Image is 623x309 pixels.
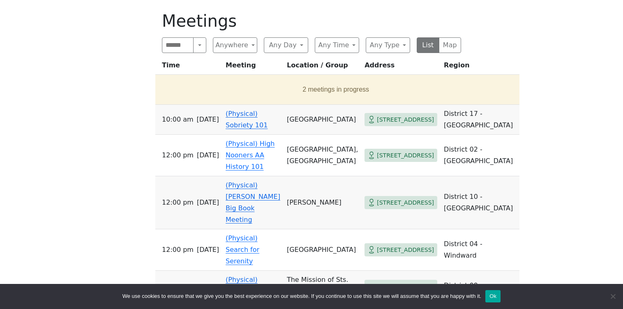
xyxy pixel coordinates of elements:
button: Ok [485,290,501,302]
span: 10:00 AM [162,114,194,125]
span: 12:00 PM [162,150,194,161]
h1: Meetings [162,11,461,31]
a: (Physical) High Nooners AA History 101 [226,140,275,171]
span: 12:00 PM [162,197,194,208]
input: Search [162,37,194,53]
button: Map [439,37,461,53]
td: [GEOGRAPHIC_DATA] [284,105,361,135]
td: District 04 - Windward [441,229,519,271]
span: 12:00 PM [162,244,194,256]
span: No [609,292,617,300]
span: [STREET_ADDRESS][PERSON_NAME] [374,281,434,302]
th: Time [155,60,222,75]
button: List [417,37,439,53]
td: District 10 - [GEOGRAPHIC_DATA] [441,176,519,229]
a: (Physical) [PERSON_NAME] Big Book Meeting [226,181,280,224]
td: District 02 - [GEOGRAPHIC_DATA] [441,135,519,176]
th: Region [441,60,519,75]
a: (Physical) Sobriety 101 [226,110,268,129]
th: Location / Group [284,60,361,75]
span: [STREET_ADDRESS] [377,198,434,208]
button: Search [193,37,206,53]
td: [GEOGRAPHIC_DATA], [GEOGRAPHIC_DATA] [284,135,361,176]
span: [STREET_ADDRESS] [377,150,434,161]
th: Meeting [222,60,284,75]
button: Any Type [366,37,410,53]
a: (Physical) Search for Serenity [226,234,259,265]
span: [DATE] [197,244,219,256]
td: [PERSON_NAME] [284,176,361,229]
span: [STREET_ADDRESS] [377,115,434,125]
button: Any Day [264,37,308,53]
button: 2 meetings in progress [159,78,513,101]
button: Any Time [315,37,359,53]
button: Anywhere [213,37,257,53]
span: We use cookies to ensure that we give you the best experience on our website. If you continue to ... [122,292,481,300]
span: [DATE] [197,150,219,161]
span: [STREET_ADDRESS] [377,245,434,255]
span: [DATE] [197,114,219,125]
td: [GEOGRAPHIC_DATA] [284,229,361,271]
th: Address [361,60,441,75]
span: [DATE] [197,197,219,208]
td: District 17 - [GEOGRAPHIC_DATA] [441,105,519,135]
a: (Physical) Waimea Nooners [226,276,258,307]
